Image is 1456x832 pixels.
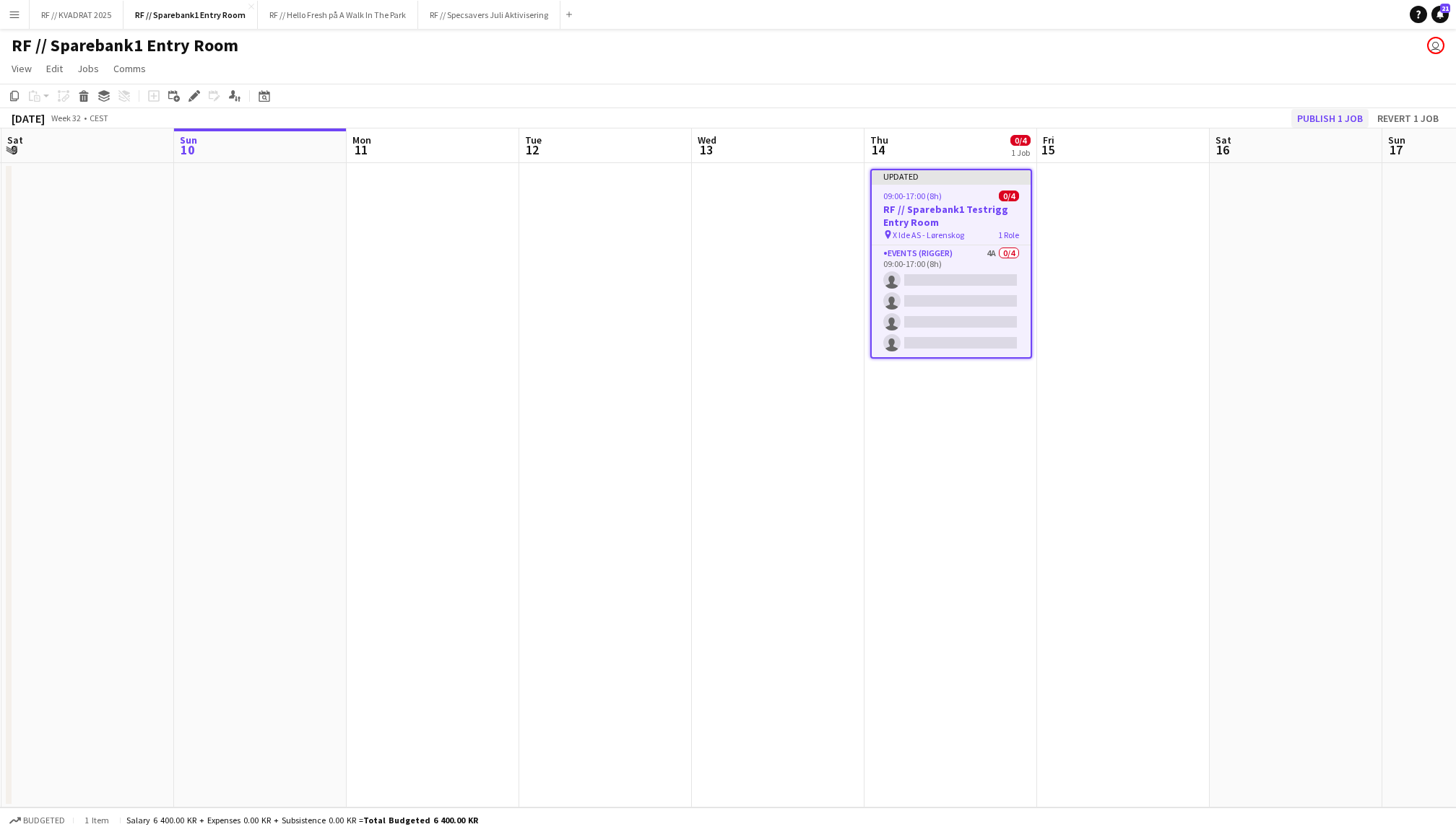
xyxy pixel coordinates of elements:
span: Wed [698,133,716,146]
span: Sat [7,133,23,146]
span: 16 [1213,141,1231,158]
span: Budgeted [23,815,65,826]
span: Sun [180,133,197,146]
div: 1 Job [1011,147,1030,158]
span: Sun [1388,133,1405,146]
app-card-role: Events (Rigger)4A0/409:00-17:00 (8h) [872,245,1031,357]
span: 9 [5,141,23,158]
div: Salary 6 400.00 KR + Expenses 0.00 KR + Subsistence 0.00 KR = [126,815,478,826]
div: CEST [90,113,108,123]
a: Comms [108,59,152,78]
a: View [6,59,38,78]
span: 0/4 [999,191,1019,201]
span: Comms [113,62,146,75]
span: 0/4 [1010,135,1031,146]
button: Budgeted [7,813,67,828]
span: 13 [695,141,716,158]
span: 09:00-17:00 (8h) [883,191,942,201]
span: Total Budgeted 6 400.00 KR [363,815,478,826]
span: Jobs [77,62,99,75]
span: Week 32 [48,113,84,123]
button: Publish 1 job [1291,109,1369,128]
span: 10 [178,141,197,158]
span: 17 [1386,141,1405,158]
span: 1 Role [998,229,1019,240]
div: [DATE] [12,111,45,126]
button: RF // Sparebank1 Entry Room [123,1,258,29]
span: 11 [350,141,371,158]
span: Sat [1215,133,1231,146]
app-job-card: Updated09:00-17:00 (8h)0/4RF // Sparebank1 Testrigg Entry Room X Ide AS - Lørenskog1 RoleEvents (... [870,169,1032,359]
span: View [12,62,32,75]
button: RF // Specsavers Juli Aktivisering [418,1,560,29]
a: 21 [1431,6,1449,23]
div: Updated [872,170,1031,182]
app-user-avatar: Marit Holvik [1427,37,1444,54]
span: 12 [523,141,542,158]
span: Edit [46,62,63,75]
h1: RF // Sparebank1 Entry Room [12,35,238,56]
span: 21 [1440,4,1450,13]
span: X Ide AS - Lørenskog [893,229,964,240]
button: RF // Hello Fresh på A Walk In The Park [258,1,418,29]
span: 14 [868,141,888,158]
button: RF // KVADRAT 2025 [30,1,123,29]
span: Tue [525,133,542,146]
button: Revert 1 job [1371,109,1444,128]
a: Edit [40,59,69,78]
span: 15 [1041,141,1054,158]
h3: RF // Sparebank1 Testrigg Entry Room [872,203,1031,229]
span: Thu [870,133,888,146]
a: Jobs [71,59,105,78]
span: Fri [1043,133,1054,146]
span: Mon [352,133,371,146]
span: 1 item [79,815,114,826]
